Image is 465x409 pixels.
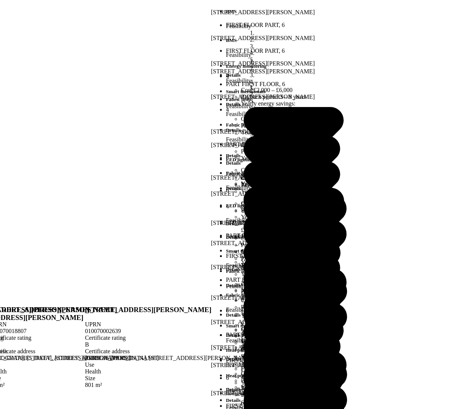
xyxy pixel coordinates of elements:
[226,187,344,193] li: 6
[226,141,343,148] li: PART FIRST FLOOR, 6
[226,232,343,239] li: PART FIRST FLOOR, 6
[85,335,253,341] div: Certificate rating
[85,355,253,361] div: [GEOGRAPHIC_DATA], [STREET_ADDRESS][PERSON_NAME]
[85,382,253,388] div: 801 m²
[211,68,350,88] div: [STREET_ADDRESS][PERSON_NAME]
[226,155,350,161] li: 6
[226,375,347,381] li: 6
[226,357,350,364] li: FIRST FLOOR PART, 6
[226,307,344,314] li: 6
[85,375,253,382] div: Size
[226,332,350,338] li: PART FIRST FLOOR, 6
[226,122,350,128] h5: Fabric light
[226,22,343,28] li: FIRST FLOOR PART, 6
[226,292,347,298] h5: Fabric light
[226,9,347,15] h5: BMS
[211,94,350,113] div: [STREET_ADDRESS][PERSON_NAME]
[211,35,343,54] div: [STREET_ADDRESS][PERSON_NAME]
[211,362,347,381] div: [STREET_ADDRESS][PERSON_NAME]
[211,60,343,80] div: [STREET_ADDRESS][PERSON_NAME]
[226,203,347,210] li: 4
[226,277,347,283] li: PART FIRST FLOOR, 6
[211,220,343,239] div: [STREET_ADDRESS][PERSON_NAME]
[226,48,343,54] li: FIRST FLOOR PART, 6
[85,321,253,328] div: UPRN
[226,253,346,259] li: FIRST FLOOR PART, 6
[211,240,346,259] div: [STREET_ADDRESS][PERSON_NAME]
[211,344,350,364] div: [STREET_ADDRESS][PERSON_NAME]
[226,219,347,225] h5: LED lighting
[211,128,343,148] div: [STREET_ADDRESS][PERSON_NAME]
[211,142,350,161] div: [STREET_ADDRESS][PERSON_NAME]
[85,368,253,375] div: Health
[211,190,347,210] div: [STREET_ADDRESS][PERSON_NAME]
[85,306,253,314] h3: [STREET_ADDRESS][PERSON_NAME]
[211,174,344,193] div: [STREET_ADDRESS][PERSON_NAME]
[211,319,350,338] div: [STREET_ADDRESS][PERSON_NAME]
[85,348,253,355] div: Certificate address
[211,9,343,28] div: [STREET_ADDRESS][PERSON_NAME]
[85,328,253,335] div: 010070002639
[211,294,344,314] div: [STREET_ADDRESS][PERSON_NAME]
[85,361,253,368] div: Use
[85,341,253,348] div: B
[226,81,350,88] li: PART FIRST FLOOR, 6
[226,170,350,176] h5: Fabric light
[226,106,350,113] li: 4
[211,264,347,283] div: [STREET_ADDRESS][PERSON_NAME]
